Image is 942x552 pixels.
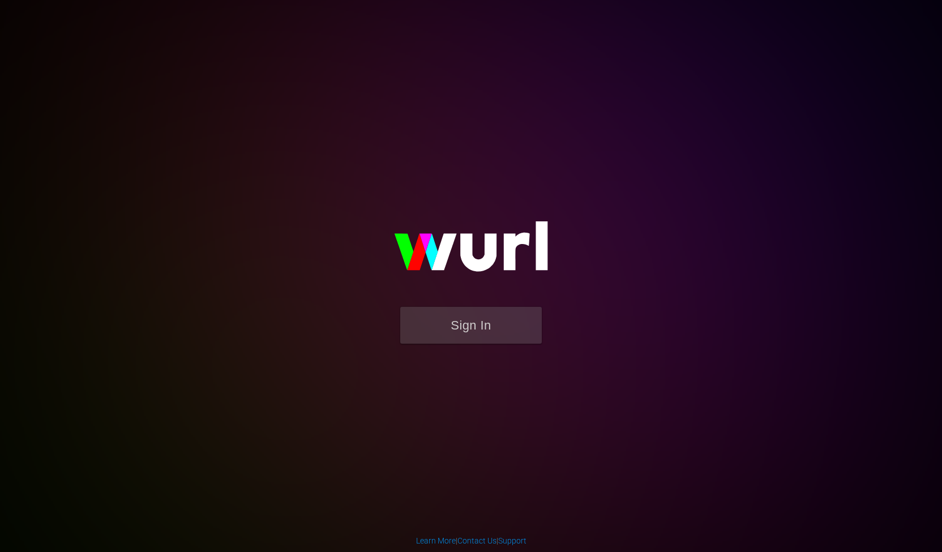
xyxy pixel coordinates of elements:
button: Sign In [400,307,542,344]
div: | | [416,535,526,546]
a: Support [498,536,526,545]
a: Learn More [416,536,456,545]
a: Contact Us [457,536,496,545]
img: wurl-logo-on-black-223613ac3d8ba8fe6dc639794a292ebdb59501304c7dfd60c99c58986ef67473.svg [358,197,584,307]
